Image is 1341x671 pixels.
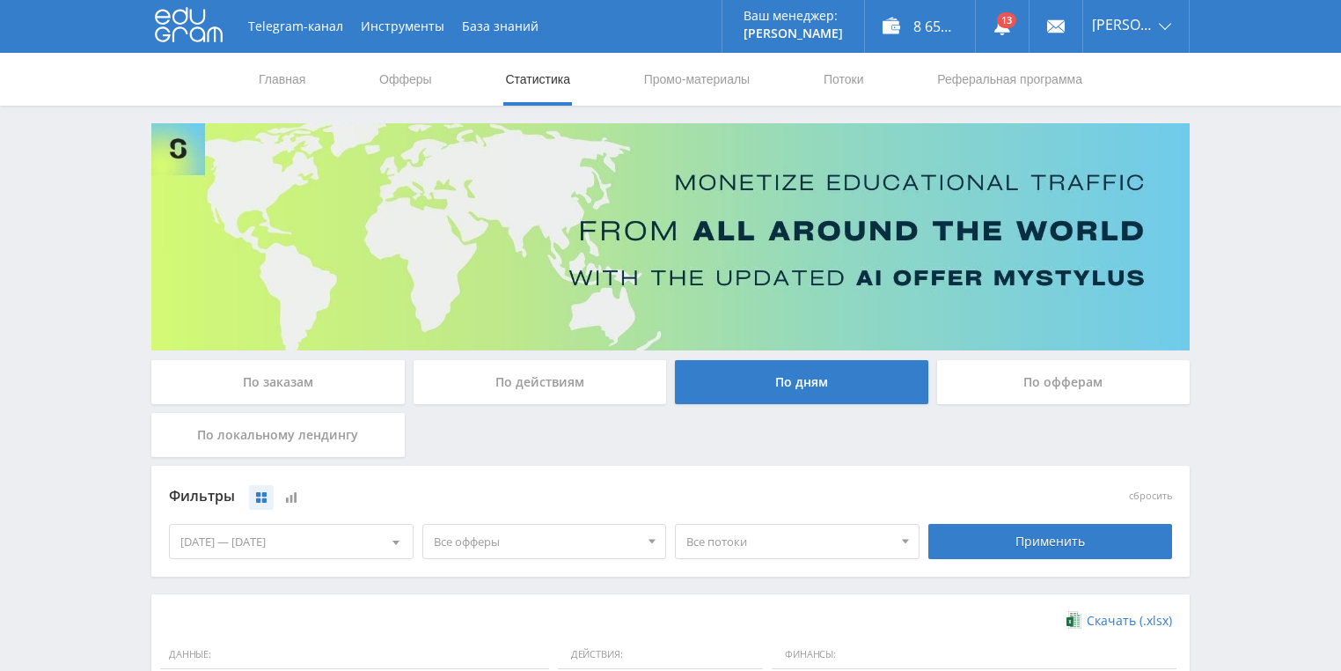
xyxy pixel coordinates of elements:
[1066,611,1081,629] img: xlsx
[928,524,1173,559] div: Применить
[686,525,892,558] span: Все потоки
[772,640,1176,670] span: Финансы:
[937,360,1191,404] div: По офферам
[1066,612,1172,630] a: Скачать (.xlsx)
[151,123,1190,350] img: Banner
[822,53,866,106] a: Потоки
[377,53,434,106] a: Офферы
[744,26,843,41] p: [PERSON_NAME]
[675,360,928,404] div: По дням
[558,640,763,670] span: Действия:
[160,640,549,670] span: Данные:
[434,525,640,558] span: Все офферы
[744,9,843,23] p: Ваш менеджер:
[414,360,667,404] div: По действиям
[151,360,405,404] div: По заказам
[151,413,405,457] div: По локальному лендингу
[503,53,572,106] a: Статистика
[169,483,920,510] div: Фильтры
[257,53,307,106] a: Главная
[642,53,751,106] a: Промо-материалы
[1092,18,1154,32] span: [PERSON_NAME]
[1129,490,1172,502] button: сбросить
[1087,614,1172,628] span: Скачать (.xlsx)
[935,53,1084,106] a: Реферальная программа
[170,525,413,558] div: [DATE] — [DATE]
